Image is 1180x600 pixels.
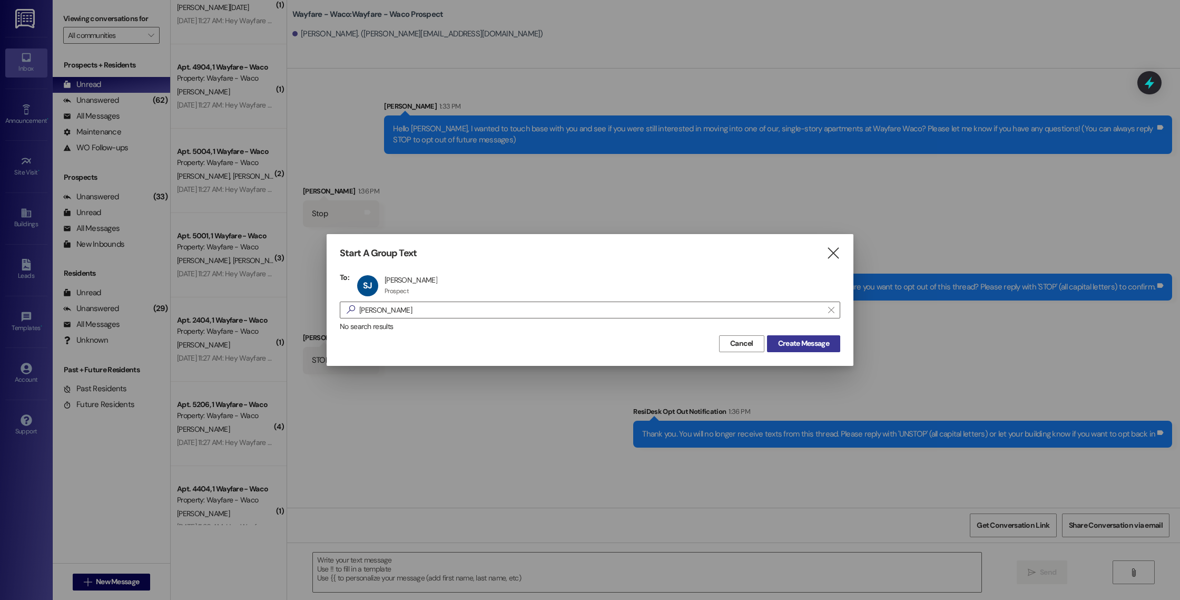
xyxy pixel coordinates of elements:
div: No search results [340,321,840,332]
div: Prospect [385,287,409,295]
i:  [828,306,834,314]
span: SJ [363,280,372,291]
i:  [826,248,840,259]
button: Clear text [823,302,840,318]
div: [PERSON_NAME] [385,275,437,285]
button: Create Message [767,335,840,352]
span: Cancel [730,338,753,349]
h3: To: [340,273,349,282]
h3: Start A Group Text [340,247,417,259]
input: Search for any contact or apartment [359,303,823,317]
button: Cancel [719,335,764,352]
span: Create Message [778,338,829,349]
i:  [342,304,359,315]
